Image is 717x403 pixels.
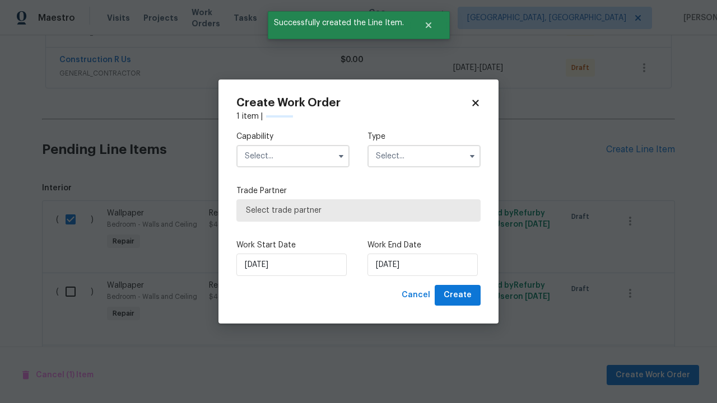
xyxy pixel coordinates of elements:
[236,185,481,196] label: Trade Partner
[246,205,471,216] span: Select trade partner
[465,149,479,163] button: Show options
[236,97,471,109] h2: Create Work Order
[236,254,347,276] input: M/D/YYYY
[397,285,435,306] button: Cancel
[236,145,350,167] input: Select...
[444,288,472,302] span: Create
[402,288,430,302] span: Cancel
[367,254,478,276] input: M/D/YYYY
[268,11,410,35] span: Successfully created the Line Item.
[367,145,481,167] input: Select...
[410,14,447,36] button: Close
[236,111,481,122] div: 1 item |
[367,131,481,142] label: Type
[236,240,350,251] label: Work Start Date
[367,240,481,251] label: Work End Date
[435,285,481,306] button: Create
[236,131,350,142] label: Capability
[334,149,348,163] button: Show options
